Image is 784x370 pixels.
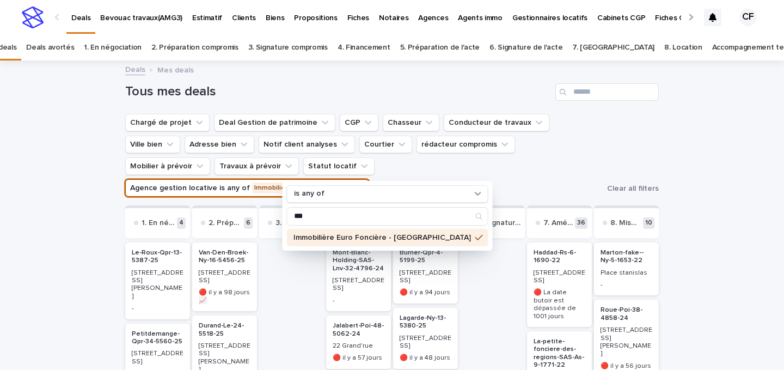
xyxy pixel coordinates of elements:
[416,136,515,153] button: rédacteur compromis
[333,249,384,272] p: Mont-Blanc-Holding-SAS-Lnv-32-4796-24
[22,7,44,28] img: stacker-logo-s-only.png
[400,269,451,285] p: [STREET_ADDRESS]
[125,84,551,100] h1: Tous mes deals
[400,35,480,60] a: 5. Préparation de l'acte
[125,63,145,75] a: Deals
[476,219,520,228] p: 6. Signature de l'acte notarié
[192,242,257,311] a: Van-Den-Broek-Ny-16-5456-25[STREET_ADDRESS]🔴 il y a 98 jours 📈
[400,249,451,265] p: Burner-Qpr-4-5199-25
[199,269,250,285] p: [STREET_ADDRESS]
[199,249,250,265] p: Van-Den-Broek-Ny-16-5456-25
[215,157,299,175] button: Travaux à prévoir
[534,269,585,285] p: [STREET_ADDRESS]
[601,362,652,370] p: 🔴 il y a 56 jours
[294,189,324,198] p: is any of
[575,217,587,229] p: 36
[185,136,254,153] button: Adresse bien
[359,136,412,153] button: Courtier
[259,136,355,153] button: Notif client analyses
[400,314,451,330] p: Lagarde-Ny-13-5380-25
[543,219,573,228] p: 7. Aménagements et travaux
[125,114,210,131] button: Chargé de projet
[132,249,183,265] p: Le-Roux-Qpr-13-5387-25
[601,326,652,358] p: [STREET_ADDRESS][PERSON_NAME]
[214,114,335,131] button: Deal Gestion de patrimoine
[534,338,585,369] p: La-petite-fonciere-des-regions-SAS-As-9-1771-22
[293,234,471,241] p: Immobilière Euro Foncière - [GEOGRAPHIC_DATA]
[594,242,659,296] a: Marton-fake--Ny-5-1653-22Place stanislas-
[572,35,654,60] a: 7. [GEOGRAPHIC_DATA]
[338,35,390,60] a: 4. Financement
[607,185,659,192] span: Clear all filters
[400,289,451,296] p: 🔴 il y a 94 jours
[157,63,194,75] p: Mes deals
[244,217,253,229] p: 6
[199,289,250,305] p: 🔴 il y a 98 jours 📈
[125,242,190,319] a: Le-Roux-Qpr-13-5387-25[STREET_ADDRESS][PERSON_NAME]-
[333,342,384,350] p: 22 Grand'rue
[333,277,384,293] p: [STREET_ADDRESS]
[132,305,183,312] p: -
[248,35,328,60] a: 3. Signature compromis
[527,242,592,327] a: Haddad-Rs-6-1690-22[STREET_ADDRESS]🔴 La date butoir est dépassée de 1001 jours
[275,219,320,228] p: 3. Signature compromis
[84,35,142,60] a: 1. En négociation
[400,335,451,350] p: [STREET_ADDRESS]
[132,350,183,366] p: [STREET_ADDRESS]
[340,114,378,131] button: CGP
[303,157,375,175] button: Statut locatif
[326,242,391,311] a: Mont-Blanc-Holding-SAS-Lnv-32-4796-24[STREET_ADDRESS]-
[177,217,186,229] p: 4
[534,249,585,265] p: Haddad-Rs-6-1690-22
[643,217,654,229] p: 10
[610,219,641,228] p: 8. Mise en loc et gestion
[444,114,549,131] button: Conducteur de travaux
[132,269,183,301] p: [STREET_ADDRESS][PERSON_NAME]
[125,136,180,153] button: Ville bien
[26,35,74,60] a: Deals avortés
[383,114,439,131] button: Chasseur
[601,306,652,322] p: Roue-Poi-38-4858-24
[326,316,391,369] a: Jalabert-Poi-48-5062-2422 Grand'rue🔴 il y a 57 jours
[601,269,652,277] p: Place stanislas
[601,249,652,265] p: Marton-fake--Ny-5-1653-22
[209,219,242,228] p: 2. Préparation compromis
[739,9,757,26] div: CF
[333,297,384,305] p: -
[287,208,488,225] input: Search
[664,35,702,60] a: 8. Location
[555,83,659,101] input: Search
[132,330,183,346] p: Petitdemange-Qpr-34-5560-25
[142,219,175,228] p: 1. En négociation
[489,35,562,60] a: 6. Signature de l'acte
[199,322,250,338] p: Durand-Le-24-5518-25
[601,281,652,289] p: -
[151,35,238,60] a: 2. Préparation compromis
[534,289,585,320] p: 🔴 La date butoir est dépassée de 1001 jours
[125,179,369,197] button: Agence gestion locative
[603,180,659,197] button: Clear all filters
[333,354,384,362] p: 🔴 il y a 57 jours
[400,354,451,362] p: 🔴 il y a 48 jours
[333,322,384,338] p: Jalabert-Poi-48-5062-24
[393,242,458,304] a: Burner-Qpr-4-5199-25[STREET_ADDRESS]🔴 il y a 94 jours
[393,308,458,369] a: Lagarde-Ny-13-5380-25[STREET_ADDRESS]🔴 il y a 48 jours
[125,157,210,175] button: Mobilier à prévoir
